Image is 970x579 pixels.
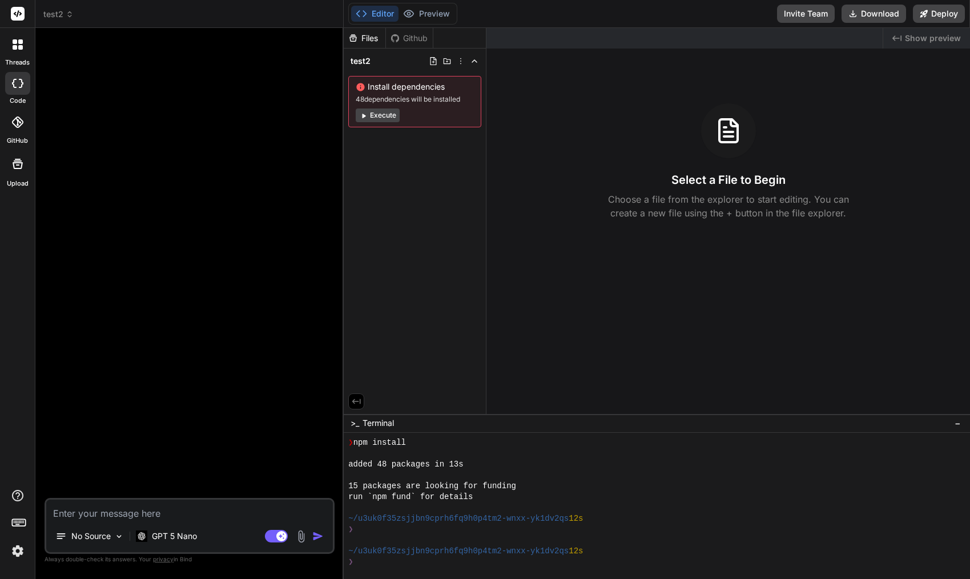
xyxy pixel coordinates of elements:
[348,557,353,568] span: ❯
[569,513,583,524] span: 12s
[7,179,29,188] label: Upload
[114,532,124,541] img: Pick Models
[348,513,569,524] span: ~/u3uk0f35zsjjbn9cprh6fq9h0p4tm2-wnxx-yk1dv2qs
[5,58,30,67] label: threads
[348,492,473,502] span: run `npm fund` for details
[842,5,906,23] button: Download
[777,5,835,23] button: Invite Team
[353,437,406,448] span: npm install
[569,546,583,557] span: 12s
[386,33,433,44] div: Github
[10,96,26,106] label: code
[8,541,27,561] img: settings
[348,546,569,557] span: ~/u3uk0f35zsjjbn9cprh6fq9h0p4tm2-wnxx-yk1dv2qs
[955,417,961,429] span: −
[348,459,463,470] span: added 48 packages in 13s
[363,417,394,429] span: Terminal
[356,81,474,93] span: Install dependencies
[348,481,516,492] span: 15 packages are looking for funding
[136,530,147,541] img: GPT 5 Nano
[351,6,399,22] button: Editor
[45,554,335,565] p: Always double-check its answers. Your in Bind
[351,55,371,67] span: test2
[71,530,111,542] p: No Source
[913,5,965,23] button: Deploy
[905,33,961,44] span: Show preview
[152,530,197,542] p: GPT 5 Nano
[312,530,324,542] img: icon
[295,530,308,543] img: attachment
[601,192,856,220] p: Choose a file from the explorer to start editing. You can create a new file using the + button in...
[348,437,353,448] span: ❯
[7,136,28,146] label: GitHub
[351,417,359,429] span: >_
[356,108,400,122] button: Execute
[43,9,74,20] span: test2
[356,95,474,104] span: 48 dependencies will be installed
[671,172,786,188] h3: Select a File to Begin
[344,33,385,44] div: Files
[952,414,963,432] button: −
[153,556,174,562] span: privacy
[399,6,454,22] button: Preview
[348,524,353,535] span: ❯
